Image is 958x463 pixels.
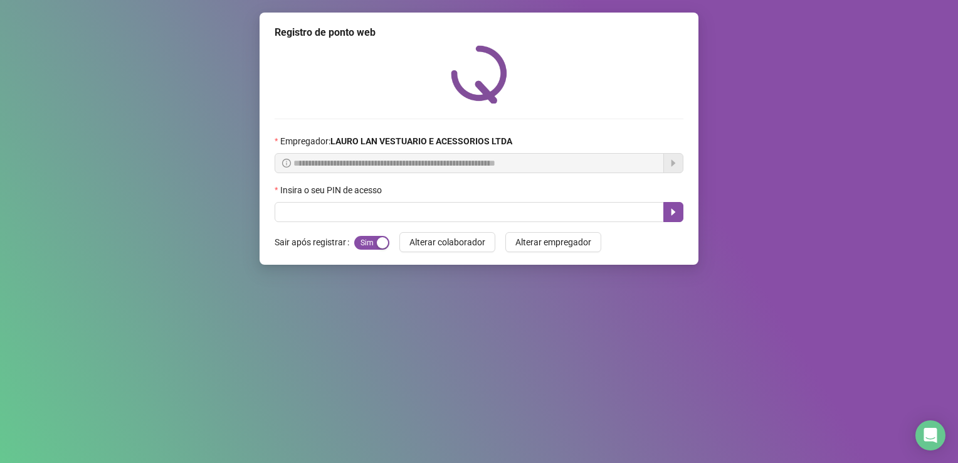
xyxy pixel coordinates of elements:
label: Insira o seu PIN de acesso [275,183,390,197]
span: caret-right [668,207,678,217]
strong: LAURO LAN VESTUARIO E ACESSORIOS LTDA [330,136,512,146]
span: Alterar colaborador [409,235,485,249]
div: Open Intercom Messenger [915,420,945,450]
img: QRPoint [451,45,507,104]
label: Sair após registrar [275,232,354,252]
span: info-circle [282,159,291,168]
button: Alterar colaborador [399,232,495,252]
span: Empregador : [280,134,512,148]
button: Alterar empregador [505,232,601,252]
div: Registro de ponto web [275,25,683,40]
span: Alterar empregador [515,235,591,249]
